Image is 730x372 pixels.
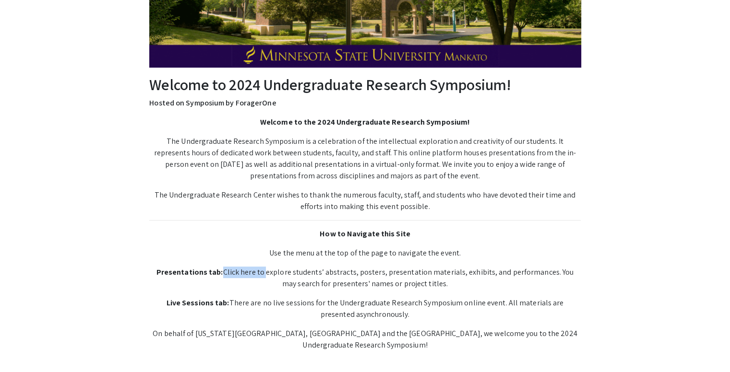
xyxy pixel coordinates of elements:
[149,189,580,212] p: The Undergraduate Research Center wishes to thank the numerous faculty, staff, and students who h...
[149,297,580,320] p: There are no live sessions for the Undergraduate Research Symposium online event. All materials a...
[149,247,580,259] p: Use the menu at the top of the page to navigate the event.
[149,267,580,290] p: Click here to explore students’ abstracts, posters, presentation materials, exhibits, and perform...
[260,117,470,127] strong: Welcome to the 2024 Undergraduate Research Symposium!
[149,328,580,351] p: On behalf of [US_STATE][GEOGRAPHIC_DATA], [GEOGRAPHIC_DATA] and the [GEOGRAPHIC_DATA], we welcome...
[149,136,580,182] p: The Undergraduate Research Symposium is a celebration of the intellectual exploration and creativ...
[149,97,580,109] p: Hosted on Symposium by ForagerOne
[149,75,580,93] h2: Welcome to 2024 Undergraduate Research Symposium!
[167,298,229,308] strong: Live Sessions tab:
[156,267,223,277] strong: Presentations tab:
[320,229,410,239] strong: How to Navigate this Site
[7,329,41,365] iframe: Chat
